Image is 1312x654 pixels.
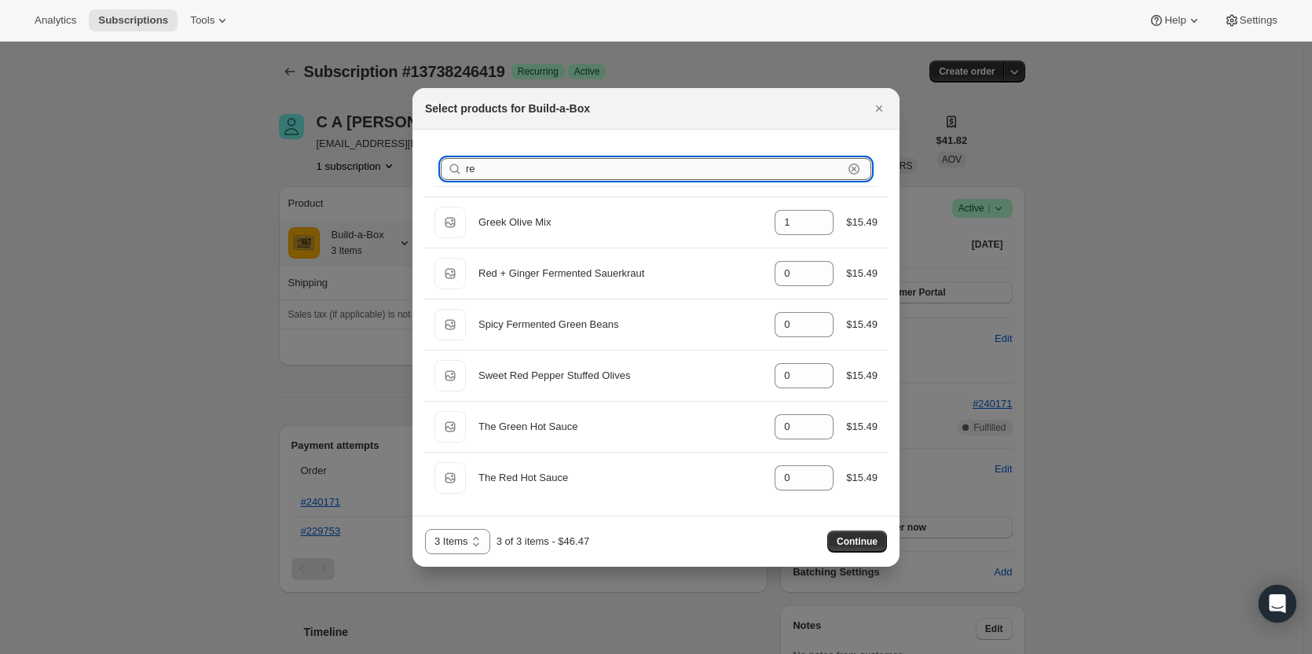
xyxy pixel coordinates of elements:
[846,161,862,177] button: Clear
[466,158,843,180] input: Search products
[1164,14,1186,27] span: Help
[478,419,762,435] div: The Green Hot Sauce
[497,534,590,549] div: 3 of 3 items - $46.47
[846,266,878,281] div: $15.49
[868,97,890,119] button: Close
[478,215,762,230] div: Greek Olive Mix
[478,470,762,486] div: The Red Hot Sauce
[190,14,214,27] span: Tools
[846,368,878,384] div: $15.49
[827,531,887,553] button: Continue
[1259,585,1296,623] div: Open Intercom Messenger
[25,9,86,31] button: Analytics
[89,9,178,31] button: Subscriptions
[1215,9,1287,31] button: Settings
[846,215,878,230] div: $15.49
[846,317,878,333] div: $15.49
[1240,14,1277,27] span: Settings
[478,317,762,333] div: Spicy Fermented Green Beans
[846,470,878,486] div: $15.49
[846,419,878,435] div: $15.49
[837,535,878,548] span: Continue
[35,14,76,27] span: Analytics
[478,368,762,384] div: Sweet Red Pepper Stuffed Olives
[425,101,590,116] h2: Select products for Build-a-Box
[1139,9,1211,31] button: Help
[181,9,240,31] button: Tools
[98,14,168,27] span: Subscriptions
[478,266,762,281] div: Red + Ginger Fermented Sauerkraut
